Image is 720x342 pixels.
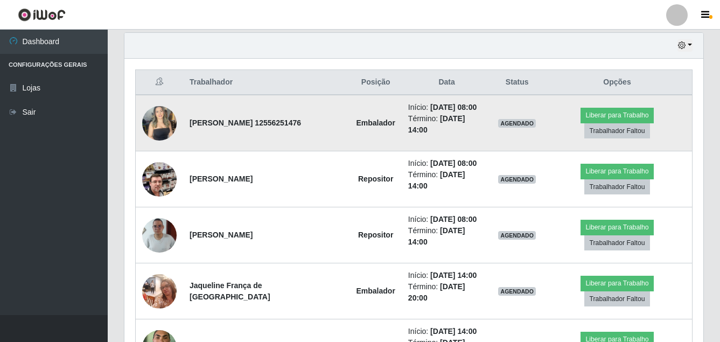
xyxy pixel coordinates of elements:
button: Liberar para Trabalho [581,108,653,123]
th: Data [402,70,492,95]
button: Liberar para Trabalho [581,164,653,179]
span: AGENDADO [498,287,536,296]
li: Início: [408,158,486,169]
img: 1741796962772.jpeg [142,100,177,146]
strong: [PERSON_NAME] 12556251476 [190,118,301,127]
button: Liberar para Trabalho [581,220,653,235]
img: 1735572424201.jpeg [142,268,177,314]
time: [DATE] 08:00 [430,215,477,224]
strong: Jaqueline França de [GEOGRAPHIC_DATA] [190,281,270,301]
strong: Repositor [358,231,393,239]
time: [DATE] 14:00 [430,327,477,336]
th: Trabalhador [183,70,350,95]
img: 1745150555426.jpeg [142,197,177,273]
button: Trabalhador Faltou [584,291,649,306]
th: Opções [542,70,692,95]
th: Posição [350,70,402,95]
li: Término: [408,225,486,248]
span: AGENDADO [498,119,536,128]
li: Término: [408,113,486,136]
time: [DATE] 08:00 [430,103,477,111]
time: [DATE] 14:00 [430,271,477,280]
strong: Repositor [358,175,393,183]
span: AGENDADO [498,231,536,240]
time: [DATE] 08:00 [430,159,477,167]
li: Início: [408,214,486,225]
li: Término: [408,281,486,304]
th: Status [492,70,542,95]
strong: Embalador [356,287,395,295]
img: 1699235527028.jpeg [142,149,177,210]
button: Liberar para Trabalho [581,276,653,291]
button: Trabalhador Faltou [584,123,649,138]
strong: Embalador [356,118,395,127]
li: Início: [408,270,486,281]
li: Início: [408,102,486,113]
strong: [PERSON_NAME] [190,175,253,183]
button: Trabalhador Faltou [584,179,649,194]
span: AGENDADO [498,175,536,184]
li: Término: [408,169,486,192]
strong: [PERSON_NAME] [190,231,253,239]
li: Início: [408,326,486,337]
img: CoreUI Logo [18,8,66,22]
button: Trabalhador Faltou [584,235,649,250]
